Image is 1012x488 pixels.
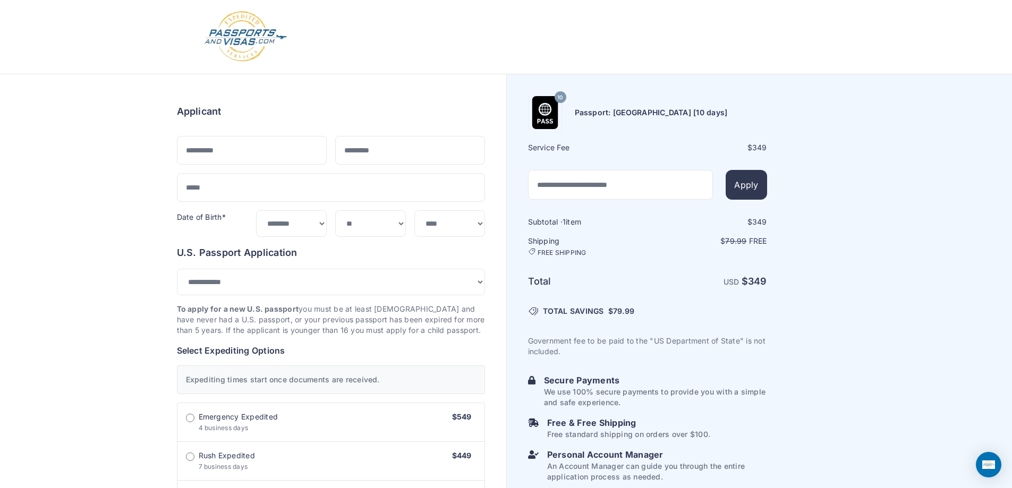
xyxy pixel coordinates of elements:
h6: Select Expediting Options [177,344,485,357]
div: $ [649,142,767,153]
span: 79.99 [725,236,746,245]
button: Apply [726,170,767,200]
span: 4 business days [199,424,249,432]
p: $ [649,236,767,246]
h6: Service Fee [528,142,647,153]
h6: Total [528,274,647,289]
h6: Passport: [GEOGRAPHIC_DATA] [10 days] [575,107,728,118]
div: Open Intercom Messenger [976,452,1001,477]
span: Emergency Expedited [199,412,278,422]
p: An Account Manager can guide you through the entire application process as needed. [547,461,767,482]
div: $ [649,217,767,227]
p: Government fee to be paid to the "US Department of State" is not included. [528,336,767,357]
span: Rush Expedited [199,450,255,461]
span: 7 business days [199,463,248,470]
div: Expediting times start once documents are received. [177,365,485,394]
span: 349 [752,217,767,226]
label: Date of Birth* [177,212,226,221]
p: you must be at least [DEMOGRAPHIC_DATA] and have never had a U.S. passport, or your previous pass... [177,304,485,336]
h6: Personal Account Manager [547,448,767,461]
h6: U.S. Passport Application [177,245,485,260]
span: 79.99 [613,306,634,315]
h6: Secure Payments [544,374,767,387]
h6: Free & Free Shipping [547,416,710,429]
span: FREE SHIPPING [538,249,586,257]
img: Logo [203,11,288,63]
span: 349 [748,276,767,287]
span: $549 [452,412,472,421]
span: 1 [563,217,566,226]
p: Free standard shipping on orders over $100. [547,429,710,440]
span: $449 [452,451,472,460]
span: 10 [557,91,563,105]
strong: To apply for a new U.S. passport [177,304,299,313]
strong: $ [742,276,767,287]
span: $ [608,306,634,316]
h6: Shipping [528,236,647,257]
span: USD [724,277,739,286]
span: 349 [752,143,767,152]
h6: Applicant [177,104,222,119]
span: TOTAL SAVINGS [543,306,604,316]
p: We use 100% secure payments to provide you with a simple and safe experience. [544,387,767,408]
span: Free [749,236,767,245]
img: Product Name [529,96,562,129]
h6: Subtotal · item [528,217,647,227]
